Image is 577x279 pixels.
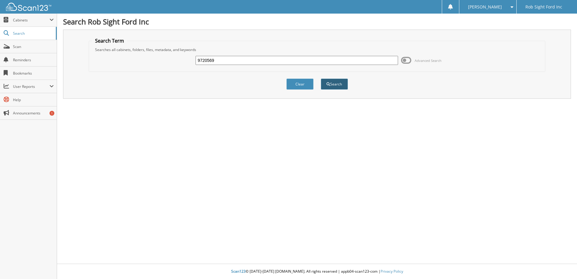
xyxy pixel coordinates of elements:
button: Search [321,79,348,90]
span: Help [13,97,54,102]
div: © [DATE]-[DATE] [DOMAIN_NAME]. All rights reserved | appb04-scan123-com | [57,264,577,279]
span: Advanced Search [415,58,442,63]
span: Scan123 [231,269,246,274]
span: User Reports [13,84,49,89]
a: Privacy Policy [381,269,403,274]
span: Announcements [13,111,54,116]
span: Search [13,31,53,36]
span: [PERSON_NAME] [468,5,502,9]
span: Rob Sight Ford Inc [525,5,562,9]
div: Searches all cabinets, folders, files, metadata, and keywords [92,47,542,52]
img: scan123-logo-white.svg [6,3,51,11]
button: Clear [286,79,314,90]
span: Reminders [13,57,54,63]
span: Bookmarks [13,71,54,76]
span: Scan [13,44,54,49]
h1: Search Rob Sight Ford Inc [63,17,571,27]
div: 1 [49,111,54,116]
span: Cabinets [13,18,49,23]
legend: Search Term [92,37,127,44]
